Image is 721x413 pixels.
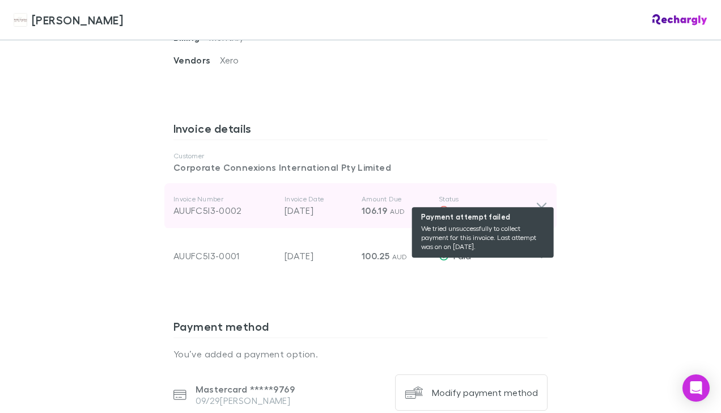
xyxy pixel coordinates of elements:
p: Corporate Connexions International Pty Limited [173,161,548,174]
div: AUUFC5I3-0002 [173,204,275,217]
div: AUUFC5I3-0001[DATE]100.25 AUDPaid [164,229,557,274]
h3: Payment method [173,319,548,338]
img: Rechargly Logo [652,14,707,26]
div: Open Intercom Messenger [682,374,710,402]
p: Customer [173,151,548,161]
div: Modify payment method [432,387,538,398]
p: Invoice Number [173,195,275,204]
span: 106.19 [362,205,387,216]
span: Payment failed [453,205,516,216]
p: Invoice Date [285,195,353,204]
span: Xero [220,54,239,65]
button: Modify payment method [395,374,548,411]
span: AUD [390,207,405,216]
p: 09/29 [PERSON_NAME] [196,395,295,406]
p: [DATE] [285,249,353,263]
p: Status [439,195,536,204]
div: AUUFC5I3-0001 [173,249,275,263]
span: Vendors [173,54,220,66]
img: Modify payment method's Logo [405,383,423,402]
span: Paid [453,250,471,261]
p: Amount Due [362,195,430,204]
span: 100.25 [362,250,389,262]
p: [DATE] [285,204,353,217]
span: AUD [392,252,408,261]
div: Invoice NumberAUUFC5I3-0002Invoice Date[DATE]Amount Due106.19 AUDStatus [164,183,557,229]
img: Hales Douglass's Logo [14,13,27,27]
span: [PERSON_NAME] [32,11,123,28]
h3: Invoice details [173,121,548,140]
p: You’ve added a payment option. [173,347,548,361]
